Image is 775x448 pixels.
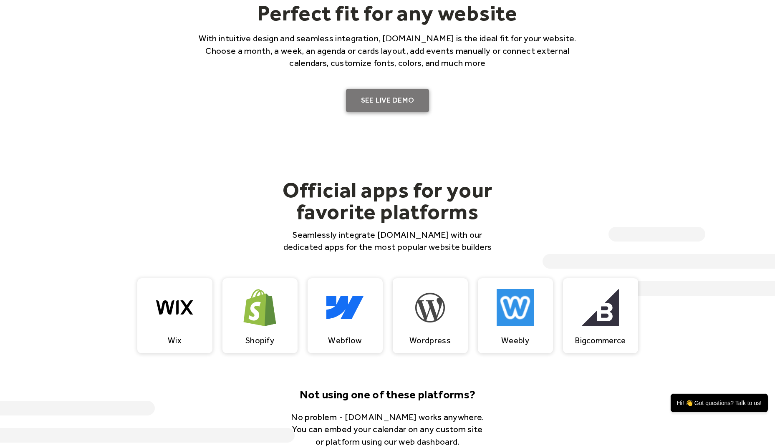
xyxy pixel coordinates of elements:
[328,335,361,345] div: Webflow
[346,89,429,112] a: SEE LIVE DEMO
[274,179,501,222] h2: Official apps for your favorite platforms
[409,335,451,345] div: Wordpress
[308,278,383,353] a: Webflow
[288,411,488,448] p: No problem - [DOMAIN_NAME] works anywhere. You can embed your calendar on any custom site or plat...
[187,32,588,69] p: With intuitive design and seamless integration, [DOMAIN_NAME] is the ideal fit for your website. ...
[575,335,626,345] div: Bigcommerce
[137,278,212,353] a: Wix
[478,278,553,353] a: Weebly
[300,388,475,401] strong: Not using one of these platforms?
[393,278,468,353] a: Wordpress
[245,335,274,345] div: Shopify
[501,335,529,345] div: Weebly
[563,278,638,353] a: Bigcommerce
[222,278,298,353] a: Shopify
[168,335,182,345] div: Wix
[274,229,501,253] p: Seamlessly integrate [DOMAIN_NAME] with our dedicated apps for the most popular website builders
